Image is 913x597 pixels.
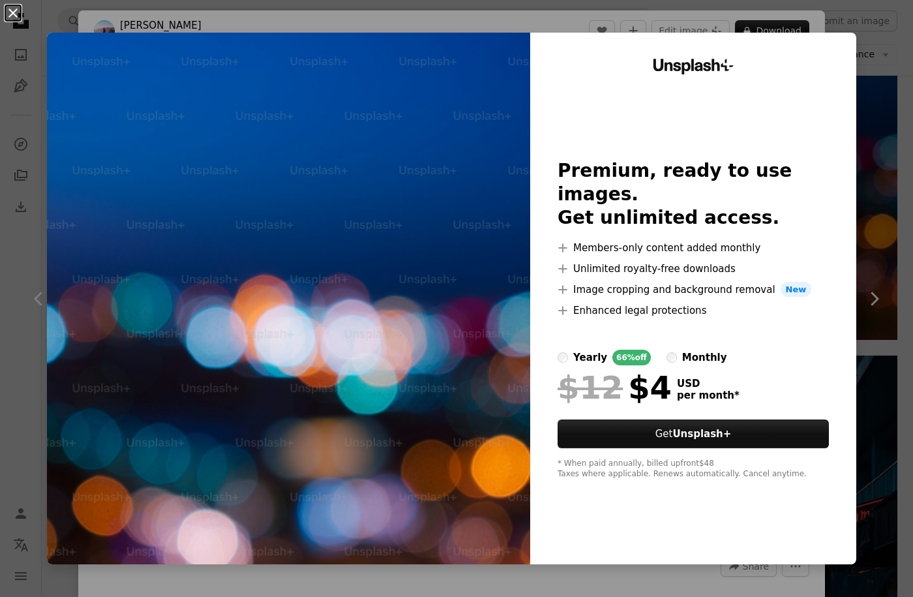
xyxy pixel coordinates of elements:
h2: Premium, ready to use images. Get unlimited access. [558,159,829,230]
div: * When paid annually, billed upfront $48 Taxes where applicable. Renews automatically. Cancel any... [558,459,829,480]
input: yearly66%off [558,352,568,363]
div: yearly [573,350,607,365]
input: monthly [666,352,677,363]
span: $12 [558,371,623,405]
div: monthly [682,350,727,365]
span: USD [677,378,740,390]
li: Image cropping and background removal [558,282,829,298]
li: Enhanced legal protections [558,303,829,318]
li: Members-only content added monthly [558,240,829,256]
li: Unlimited royalty-free downloads [558,261,829,277]
span: New [781,282,812,298]
span: per month * [677,390,740,401]
button: GetUnsplash+ [558,420,829,448]
strong: Unsplash+ [672,428,731,440]
div: $4 [558,371,672,405]
div: 66% off [612,350,651,365]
